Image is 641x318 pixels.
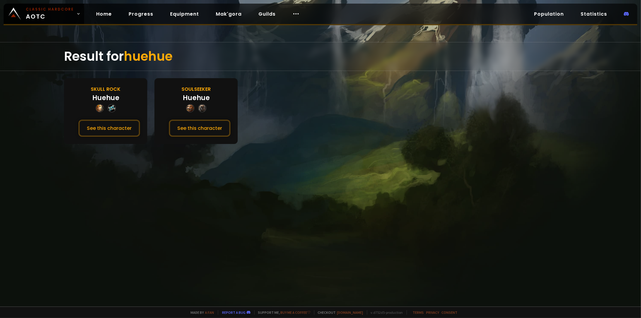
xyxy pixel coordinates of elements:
span: huehue [124,47,172,65]
span: v. d752d5 - production [367,310,403,315]
div: Soulseeker [182,85,211,93]
span: Made by [187,310,214,315]
a: Terms [413,310,424,315]
a: Statistics [576,8,612,20]
div: Huehue [183,93,210,103]
small: Classic Hardcore [26,7,74,12]
a: Population [529,8,569,20]
span: Checkout [314,310,363,315]
a: Report a bug [222,310,246,315]
button: See this character [169,120,230,137]
div: Huehue [92,93,119,103]
a: Mak'gora [211,8,246,20]
a: Home [91,8,117,20]
a: Equipment [165,8,204,20]
button: See this character [78,120,140,137]
a: Guilds [254,8,280,20]
a: Classic HardcoreAOTC [4,4,84,24]
a: a fan [205,310,214,315]
div: Result for [64,42,577,71]
span: AOTC [26,7,74,21]
div: Skull Rock [91,85,121,93]
a: Privacy [426,310,439,315]
a: Buy me a coffee [281,310,310,315]
a: Consent [442,310,458,315]
span: Support me, [254,310,310,315]
a: [DOMAIN_NAME] [337,310,363,315]
a: Progress [124,8,158,20]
